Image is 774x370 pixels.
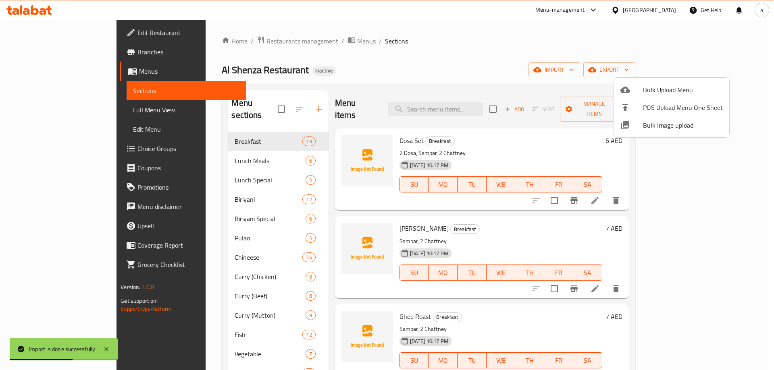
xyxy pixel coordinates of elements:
[29,345,95,353] div: Import is done successfully
[614,81,729,99] li: Upload bulk menu
[643,103,723,112] span: POS Upload Menu One Sheet
[614,99,729,116] li: POS Upload Menu One Sheet
[643,120,723,130] span: Bulk Image upload
[643,85,723,95] span: Bulk Upload Menu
